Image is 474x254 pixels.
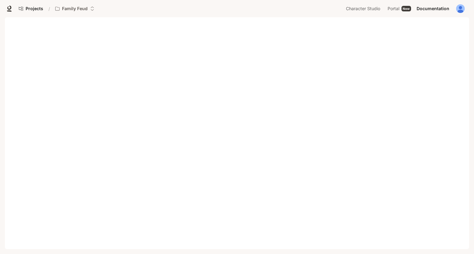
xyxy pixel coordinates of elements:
img: User avatar [456,4,465,13]
p: Family Feud [62,6,88,11]
span: Projects [26,6,43,11]
span: Documentation [417,5,449,13]
button: User avatar [454,2,467,15]
span: Portal [388,5,399,13]
div: / [46,6,52,12]
a: Documentation [414,2,452,15]
a: Character Studio [343,2,385,15]
a: PortalNew [385,2,414,15]
iframe: Documentation [5,17,469,254]
div: New [401,6,411,11]
button: Open workspace menu [52,2,97,15]
a: Go to projects [16,2,46,15]
span: Character Studio [346,5,380,13]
